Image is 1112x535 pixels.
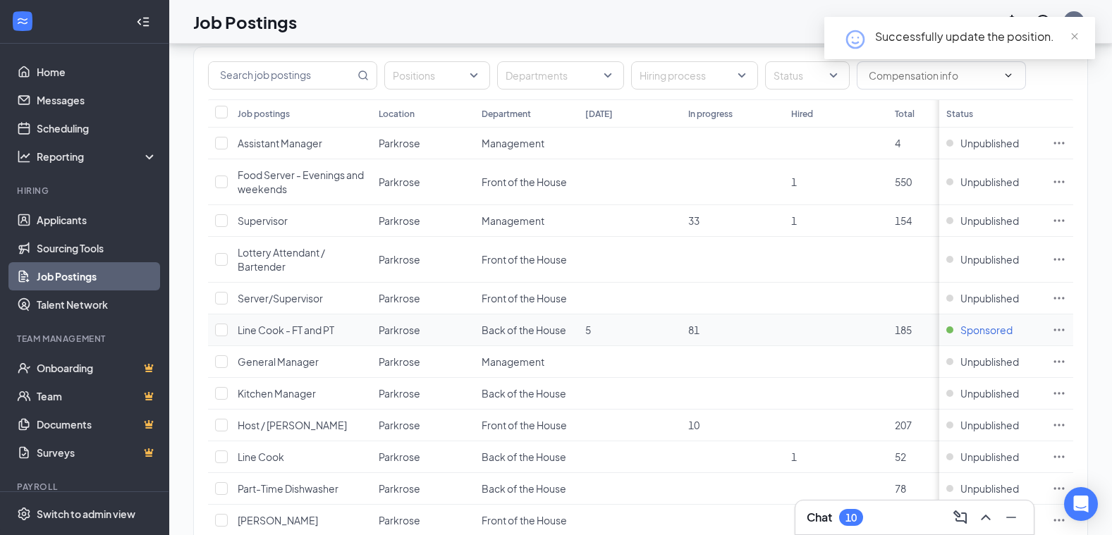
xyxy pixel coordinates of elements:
span: Parkrose [379,482,420,495]
td: Parkrose [372,205,475,237]
td: Front of the House [475,237,578,283]
h3: Chat [807,510,832,525]
span: Parkrose [379,514,420,527]
div: Job postings [238,108,290,120]
span: Parkrose [379,137,420,149]
span: 4 [895,137,900,149]
svg: Analysis [17,149,31,164]
span: Parkrose [379,214,420,227]
th: Hired [784,99,887,128]
svg: Ellipses [1052,175,1066,189]
button: ComposeMessage [949,506,972,529]
div: Successfully update the position. [875,28,1078,45]
td: Parkrose [372,378,475,410]
a: DocumentsCrown [37,410,157,438]
span: Parkrose [379,253,420,266]
span: 1 [791,214,797,227]
svg: MagnifyingGlass [358,70,369,81]
svg: Ellipses [1052,481,1066,496]
span: 33 [688,214,699,227]
span: [PERSON_NAME] [238,514,318,527]
span: Assistant Manager [238,137,322,149]
svg: QuestionInfo [1034,13,1051,30]
span: Unpublished [960,214,1019,228]
span: Unpublished [960,481,1019,496]
span: Parkrose [379,450,420,463]
span: 1 [791,176,797,188]
div: Open Intercom Messenger [1064,487,1098,521]
td: Parkrose [372,473,475,505]
div: Hiring [17,185,154,197]
div: Location [379,108,415,120]
svg: HappyFace [844,28,867,51]
svg: Ellipses [1052,386,1066,400]
span: Management [482,355,544,368]
td: Parkrose [372,410,475,441]
svg: Ellipses [1052,323,1066,337]
span: Parkrose [379,355,420,368]
td: Parkrose [372,346,475,378]
th: Total [888,99,991,128]
span: 81 [688,324,699,336]
span: Front of the House [482,253,567,266]
svg: Ellipses [1052,418,1066,432]
span: 78 [895,482,906,495]
div: 10 [845,512,857,524]
a: TeamCrown [37,382,157,410]
span: Back of the House [482,387,566,400]
button: Minimize [1000,506,1022,529]
span: Parkrose [379,419,420,431]
span: Supervisor [238,214,288,227]
svg: Ellipses [1052,136,1066,150]
a: Applicants [37,206,157,234]
span: Sponsored [960,323,1013,337]
button: ChevronUp [974,506,997,529]
span: Unpublished [960,418,1019,432]
span: Parkrose [379,292,420,305]
span: Line Cook - FT and PT [238,324,334,336]
a: Scheduling [37,114,157,142]
span: Unpublished [960,291,1019,305]
svg: ComposeMessage [952,509,969,526]
span: Unpublished [960,136,1019,150]
h1: Job Postings [193,10,297,34]
td: Back of the House [475,314,578,346]
span: Management [482,137,544,149]
td: Front of the House [475,410,578,441]
svg: Collapse [136,15,150,29]
svg: ChevronDown [1003,70,1014,81]
td: Front of the House [475,159,578,205]
span: Parkrose [379,176,420,188]
a: Talent Network [37,290,157,319]
span: 52 [895,450,906,463]
td: Management [475,205,578,237]
td: Management [475,128,578,159]
div: Payroll [17,481,154,493]
td: Parkrose [372,128,475,159]
a: Home [37,58,157,86]
div: Switch to admin view [37,507,135,521]
td: Back of the House [475,441,578,473]
span: Front of the House [482,292,567,305]
span: Food Server - Evenings and weekends [238,168,364,195]
span: Management [482,214,544,227]
a: SurveysCrown [37,438,157,467]
td: Parkrose [372,159,475,205]
span: Unpublished [960,450,1019,464]
span: Unpublished [960,386,1019,400]
div: MH [1068,16,1081,27]
span: Back of the House [482,450,566,463]
span: Kitchen Manager [238,387,316,400]
svg: Minimize [1003,509,1020,526]
input: Compensation info [869,68,997,83]
a: Job Postings [37,262,157,290]
span: Parkrose [379,324,420,336]
a: Sourcing Tools [37,234,157,262]
span: Part-Time Dishwasher [238,482,338,495]
span: Front of the House [482,419,567,431]
span: 185 [895,324,912,336]
input: Search job postings [209,62,355,89]
td: Parkrose [372,314,475,346]
a: OnboardingCrown [37,354,157,382]
svg: Ellipses [1052,513,1066,527]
